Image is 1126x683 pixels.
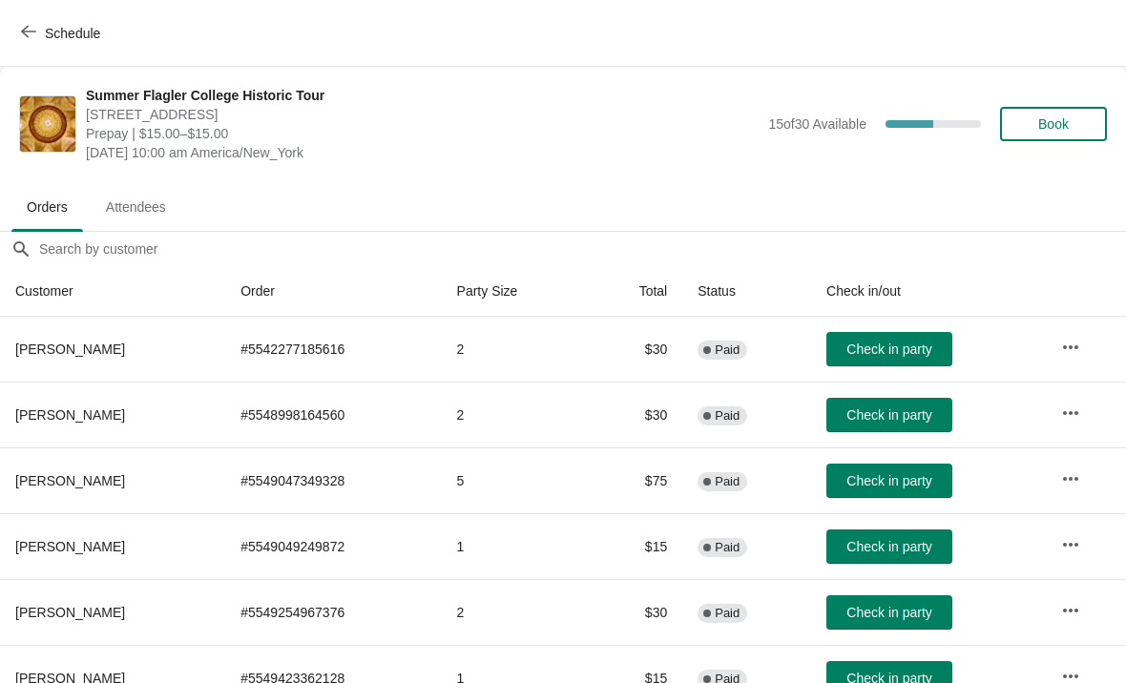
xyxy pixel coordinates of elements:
[442,579,589,645] td: 2
[846,605,931,620] span: Check in party
[826,595,952,630] button: Check in party
[442,317,589,382] td: 2
[225,382,441,447] td: # 5548998164560
[86,143,759,162] span: [DATE] 10:00 am America/New_York
[442,266,589,317] th: Party Size
[715,408,740,424] span: Paid
[86,124,759,143] span: Prepay | $15.00–$15.00
[826,332,952,366] button: Check in party
[15,539,125,554] span: [PERSON_NAME]
[86,105,759,124] span: [STREET_ADDRESS]
[15,341,125,357] span: [PERSON_NAME]
[715,606,740,621] span: Paid
[715,474,740,489] span: Paid
[11,190,83,224] span: Orders
[846,407,931,423] span: Check in party
[86,86,759,105] span: Summer Flagler College Historic Tour
[225,513,441,579] td: # 5549049249872
[588,266,682,317] th: Total
[38,232,1126,266] input: Search by customer
[1000,107,1107,141] button: Book
[768,116,866,132] span: 15 of 30 Available
[588,382,682,447] td: $30
[20,96,75,152] img: Summer Flagler College Historic Tour
[10,16,115,51] button: Schedule
[682,266,811,317] th: Status
[846,539,931,554] span: Check in party
[846,473,931,488] span: Check in party
[588,317,682,382] td: $30
[15,605,125,620] span: [PERSON_NAME]
[715,342,740,358] span: Paid
[15,473,125,488] span: [PERSON_NAME]
[1038,116,1069,132] span: Book
[442,513,589,579] td: 1
[225,579,441,645] td: # 5549254967376
[588,513,682,579] td: $15
[826,464,952,498] button: Check in party
[588,579,682,645] td: $30
[225,266,441,317] th: Order
[811,266,1046,317] th: Check in/out
[225,317,441,382] td: # 5542277185616
[225,447,441,513] td: # 5549047349328
[588,447,682,513] td: $75
[15,407,125,423] span: [PERSON_NAME]
[91,190,181,224] span: Attendees
[715,540,740,555] span: Paid
[45,26,100,41] span: Schedule
[442,382,589,447] td: 2
[442,447,589,513] td: 5
[826,398,952,432] button: Check in party
[846,341,931,357] span: Check in party
[826,529,952,564] button: Check in party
